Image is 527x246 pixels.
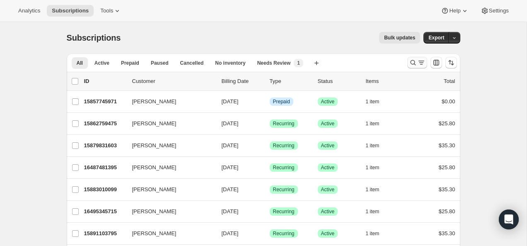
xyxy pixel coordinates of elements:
span: 1 item [366,98,380,105]
span: Active [321,208,335,215]
button: 1 item [366,184,389,195]
button: [PERSON_NAME] [127,205,210,218]
button: [PERSON_NAME] [127,95,210,108]
span: [PERSON_NAME] [132,163,176,172]
p: 16495345715 [84,207,126,216]
span: Cancelled [180,60,204,66]
button: Bulk updates [379,32,420,44]
p: Billing Date [222,77,263,85]
span: Recurring [273,230,295,237]
span: Prepaid [121,60,139,66]
span: $35.30 [439,186,455,192]
span: [DATE] [222,164,239,170]
span: 1 item [366,230,380,237]
span: Active [321,230,335,237]
p: 15862759475 [84,119,126,128]
p: Total [444,77,455,85]
span: Active [321,164,335,171]
button: [PERSON_NAME] [127,161,210,174]
button: Sort the results [445,57,457,68]
p: 16487481395 [84,163,126,172]
span: No inventory [215,60,245,66]
button: Settings [476,5,514,17]
span: [DATE] [222,120,239,127]
p: Customer [132,77,215,85]
span: [DATE] [222,230,239,236]
span: [PERSON_NAME] [132,229,176,238]
span: Needs Review [257,60,291,66]
div: 16495345715[PERSON_NAME][DATE]SuccessRecurringSuccessActive1 item$25.80 [84,206,455,217]
button: 1 item [366,118,389,129]
span: Recurring [273,120,295,127]
span: 1 item [366,142,380,149]
p: 15891103795 [84,229,126,238]
button: 1 item [366,96,389,107]
span: Tools [100,7,113,14]
button: Help [436,5,474,17]
span: Recurring [273,208,295,215]
div: 15883010099[PERSON_NAME][DATE]SuccessRecurringSuccessActive1 item$35.30 [84,184,455,195]
div: 15862759475[PERSON_NAME][DATE]SuccessRecurringSuccessActive1 item$25.80 [84,118,455,129]
span: Active [321,186,335,193]
div: Items [366,77,407,85]
button: 1 item [366,140,389,151]
div: Open Intercom Messenger [499,209,519,229]
span: Export [428,34,444,41]
p: Status [318,77,359,85]
span: $25.80 [439,120,455,127]
button: 1 item [366,228,389,239]
p: ID [84,77,126,85]
p: 15857745971 [84,97,126,106]
span: $25.80 [439,164,455,170]
span: [DATE] [222,142,239,149]
div: Type [270,77,311,85]
span: Recurring [273,164,295,171]
span: [PERSON_NAME] [132,141,176,150]
button: [PERSON_NAME] [127,117,210,130]
span: $35.30 [439,142,455,149]
span: [PERSON_NAME] [132,97,176,106]
span: $35.30 [439,230,455,236]
span: Prepaid [273,98,290,105]
button: Customize table column order and visibility [430,57,442,68]
span: [DATE] [222,98,239,105]
span: Analytics [18,7,40,14]
span: Active [321,120,335,127]
span: Recurring [273,142,295,149]
button: 1 item [366,162,389,173]
span: $0.00 [442,98,455,105]
span: Subscriptions [67,33,121,42]
span: Active [321,142,335,149]
span: $25.80 [439,208,455,214]
span: [PERSON_NAME] [132,207,176,216]
span: Subscriptions [52,7,89,14]
button: Create new view [310,57,323,69]
button: Export [423,32,449,44]
span: Bulk updates [384,34,415,41]
span: Settings [489,7,509,14]
button: Subscriptions [47,5,94,17]
span: [DATE] [222,208,239,214]
div: 16487481395[PERSON_NAME][DATE]SuccessRecurringSuccessActive1 item$25.80 [84,162,455,173]
span: [DATE] [222,186,239,192]
div: 15879831603[PERSON_NAME][DATE]SuccessRecurringSuccessActive1 item$35.30 [84,140,455,151]
span: [PERSON_NAME] [132,185,176,194]
button: Analytics [13,5,45,17]
button: [PERSON_NAME] [127,183,210,196]
button: [PERSON_NAME] [127,139,210,152]
span: 1 item [366,186,380,193]
button: [PERSON_NAME] [127,227,210,240]
p: 15879831603 [84,141,126,150]
span: 1 item [366,120,380,127]
span: [PERSON_NAME] [132,119,176,128]
span: Recurring [273,186,295,193]
div: 15891103795[PERSON_NAME][DATE]SuccessRecurringSuccessActive1 item$35.30 [84,228,455,239]
span: 1 item [366,208,380,215]
button: 1 item [366,206,389,217]
button: Tools [95,5,126,17]
p: 15883010099 [84,185,126,194]
span: Help [449,7,460,14]
span: Paused [151,60,169,66]
div: IDCustomerBilling DateTypeStatusItemsTotal [84,77,455,85]
span: Active [94,60,109,66]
